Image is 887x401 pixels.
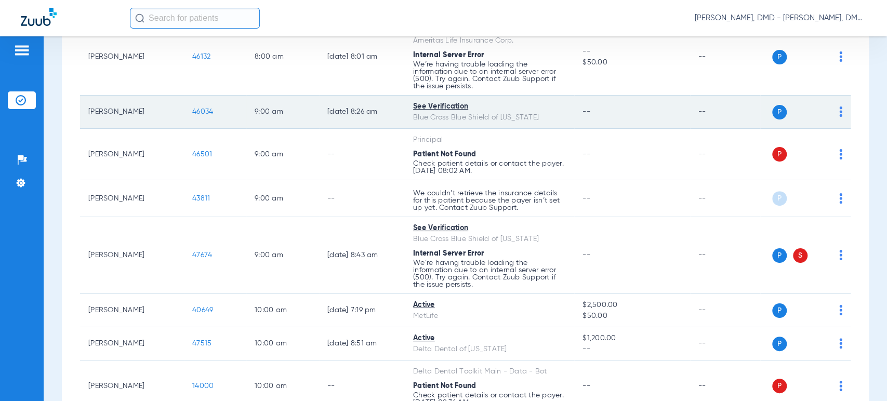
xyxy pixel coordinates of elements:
td: 9:00 AM [246,129,319,180]
span: 40649 [192,306,213,314]
img: group-dot-blue.svg [839,193,842,204]
span: Internal Server Error [413,51,484,59]
span: P [772,337,787,351]
img: group-dot-blue.svg [839,305,842,315]
span: P [772,379,787,393]
img: hamburger-icon [14,44,30,57]
iframe: Chat Widget [835,351,887,401]
span: [PERSON_NAME], DMD - [PERSON_NAME], DMD [695,13,866,23]
td: -- [690,180,760,217]
td: [DATE] 7:19 PM [319,294,405,327]
span: S [793,248,807,263]
span: P [772,248,787,263]
span: -- [582,382,590,390]
span: Patient Not Found [413,151,476,158]
span: P [772,105,787,119]
span: $2,500.00 [582,300,681,311]
td: 8:00 AM [246,19,319,96]
span: -- [582,46,681,57]
td: -- [690,19,760,96]
td: [PERSON_NAME] [80,129,184,180]
span: -- [582,251,590,259]
td: [PERSON_NAME] [80,294,184,327]
td: [DATE] 8:01 AM [319,19,405,96]
div: MetLife [413,311,566,322]
td: [DATE] 8:51 AM [319,327,405,360]
div: Principal [413,135,566,145]
td: [PERSON_NAME] [80,217,184,294]
div: Delta Dental Toolkit Main - Data - Bot [413,366,566,377]
td: -- [690,217,760,294]
td: [PERSON_NAME] [80,19,184,96]
td: 9:00 AM [246,217,319,294]
p: We couldn’t retrieve the insurance details for this patient because the payer isn’t set up yet. C... [413,190,566,211]
span: Internal Server Error [413,250,484,257]
span: P [772,303,787,318]
td: 10:00 AM [246,327,319,360]
span: 14000 [192,382,214,390]
span: 47674 [192,251,212,259]
td: -- [690,294,760,327]
span: $1,200.00 [582,333,681,344]
span: P [772,147,787,162]
img: Zuub Logo [21,8,57,26]
td: 9:00 AM [246,180,319,217]
td: [DATE] 8:43 AM [319,217,405,294]
td: [PERSON_NAME] [80,96,184,129]
span: -- [582,151,590,158]
span: -- [582,344,681,355]
span: P [772,191,787,206]
div: Blue Cross Blue Shield of [US_STATE] [413,234,566,245]
p: We’re having trouble loading the information due to an internal server error (500). Try again. Co... [413,259,566,288]
div: Delta Dental of [US_STATE] [413,344,566,355]
span: -- [582,108,590,115]
img: group-dot-blue.svg [839,51,842,62]
img: group-dot-blue.svg [839,338,842,349]
div: See Verification [413,223,566,234]
span: 46132 [192,53,210,60]
img: group-dot-blue.svg [839,106,842,117]
div: Active [413,333,566,344]
span: 46501 [192,151,212,158]
span: Patient Not Found [413,382,476,390]
td: [DATE] 8:26 AM [319,96,405,129]
input: Search for patients [130,8,260,29]
td: -- [319,180,405,217]
td: 10:00 AM [246,294,319,327]
td: -- [690,96,760,129]
div: Active [413,300,566,311]
td: -- [319,129,405,180]
td: -- [690,327,760,360]
p: Check patient details or contact the payer. [DATE] 08:02 AM. [413,160,566,175]
img: group-dot-blue.svg [839,149,842,159]
td: 9:00 AM [246,96,319,129]
td: [PERSON_NAME] [80,327,184,360]
span: P [772,50,787,64]
td: [PERSON_NAME] [80,180,184,217]
td: -- [690,129,760,180]
span: -- [582,195,590,202]
span: $50.00 [582,311,681,322]
p: We’re having trouble loading the information due to an internal server error (500). Try again. Co... [413,61,566,90]
span: $50.00 [582,57,681,68]
div: Ameritas Life Insurance Corp. [413,35,566,46]
img: group-dot-blue.svg [839,250,842,260]
img: Search Icon [135,14,144,23]
div: See Verification [413,101,566,112]
span: 43811 [192,195,210,202]
span: 47515 [192,340,211,347]
div: Blue Cross Blue Shield of [US_STATE] [413,112,566,123]
span: 46034 [192,108,213,115]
